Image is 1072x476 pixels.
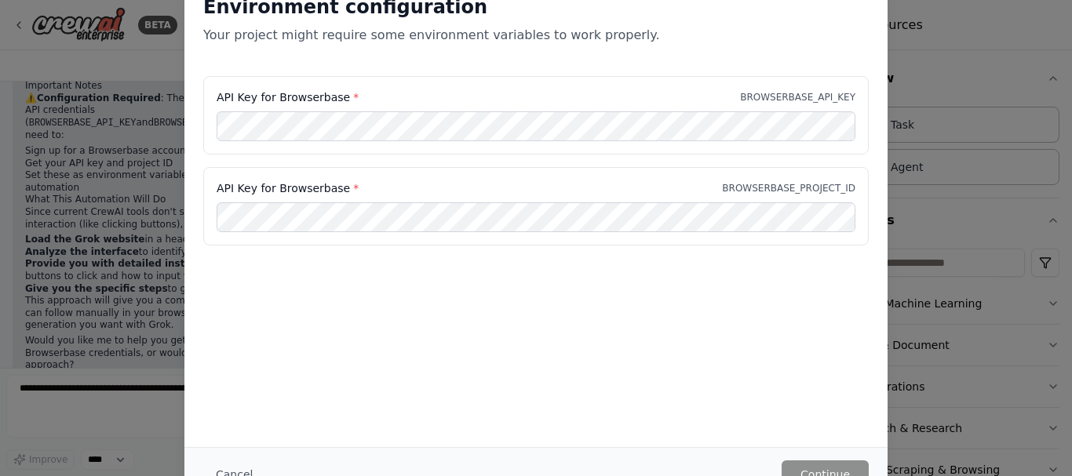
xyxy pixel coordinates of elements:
[203,26,869,45] p: Your project might require some environment variables to work properly.
[217,89,359,105] label: API Key for Browserbase
[722,182,855,194] p: BROWSERBASE_PROJECT_ID
[217,180,359,196] label: API Key for Browserbase
[740,91,855,104] p: BROWSERBASE_API_KEY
